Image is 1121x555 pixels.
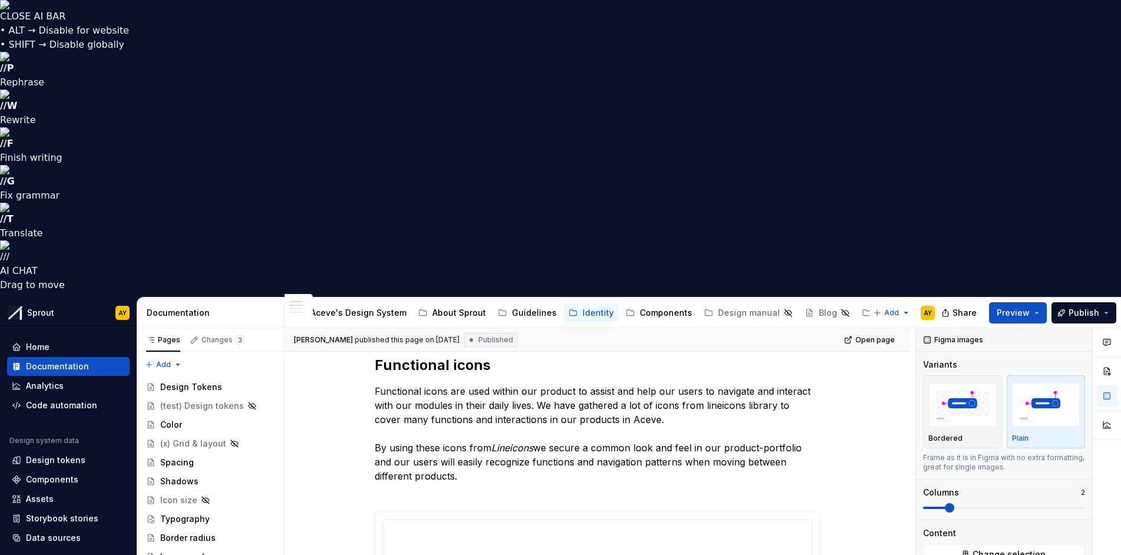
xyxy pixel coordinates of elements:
div: Border radius [160,532,216,544]
div: Storybook stories [26,513,98,524]
a: Aceve's Design System [292,303,411,322]
div: Color [160,419,182,431]
div: Sprout [27,307,54,319]
div: Assets [26,493,54,505]
a: Components [7,470,130,489]
button: Preview [989,302,1047,323]
span: Add [156,360,171,369]
a: Documentation [7,357,130,376]
div: Spacing [160,457,194,468]
img: b6c2a6ff-03c2-4811-897b-2ef07e5e0e51.png [8,306,22,320]
div: Frame as it is in Figma with no extra formatting, great for single images. [923,453,1085,472]
button: Share [935,302,984,323]
div: Design manual [718,307,780,319]
span: Open page [855,335,895,345]
a: Typography [141,510,279,528]
button: Publish [1051,302,1116,323]
div: Analytics [26,380,64,392]
div: Design system data [9,436,79,445]
a: Blog [800,303,855,322]
div: Columns [923,487,959,498]
span: Publish [1069,307,1099,319]
span: Share [953,307,977,319]
div: Components [26,474,78,485]
img: placeholder [928,383,997,426]
p: 2 [1081,488,1085,497]
a: Border radius [141,528,279,547]
a: Design tokens [7,451,130,470]
span: Add [884,308,899,318]
div: Documentation [26,361,89,372]
a: Personas [857,303,920,322]
div: Variants [923,359,957,371]
a: (test) Design tokens [141,397,279,415]
a: Assets [7,490,130,508]
div: Documentation [147,307,279,319]
a: Code automation [7,396,130,415]
p: Functional icons are used within our product to assist and help our users to navigate and interac... [375,384,820,497]
div: Icon size [160,494,197,506]
a: About Sprout [414,303,491,322]
div: published this page on [DATE] [355,335,459,345]
span: Published [478,335,513,345]
div: Aceve's Design System [310,307,406,319]
a: Icon size [141,491,279,510]
a: Shadows [141,472,279,491]
div: AY [924,308,932,318]
a: (x) Grid & layout [141,434,279,453]
div: Guidelines [512,307,557,319]
div: Design Tokens [160,381,222,393]
div: (x) Grid & layout [160,438,226,450]
div: Home [26,341,49,353]
span: Preview [997,307,1030,319]
a: Identity [564,303,619,322]
span: 3 [235,335,244,345]
a: Storybook stories [7,509,130,528]
a: Home [7,338,130,356]
a: Design Tokens [141,378,279,397]
button: Add [869,305,914,321]
button: Add [141,356,186,373]
div: Design tokens [26,454,85,466]
a: Open page [841,332,900,348]
div: Changes [201,335,244,345]
a: Color [141,415,279,434]
a: Spacing [141,453,279,472]
div: Content [923,527,956,539]
div: Code automation [26,399,97,411]
p: Bordered [928,434,963,443]
em: Lineicons [491,442,533,454]
div: Pages [146,335,180,345]
div: Data sources [26,532,81,544]
div: Components [640,307,692,319]
div: About Sprout [432,307,486,319]
div: Identity [583,307,614,319]
button: SproutAY [2,300,134,325]
div: Blog [819,307,837,319]
div: Typography [160,513,210,525]
div: Page tree [292,301,867,325]
p: Plain [1012,434,1029,443]
div: Shadows [160,475,199,487]
a: Components [621,303,697,322]
button: placeholderPlain [1007,375,1086,448]
a: Design manual [699,303,798,322]
img: placeholder [1012,383,1080,426]
strong: Functional icons [375,356,491,374]
a: Guidelines [493,303,561,322]
div: (test) Design tokens [160,400,244,412]
div: AY [118,308,127,318]
button: placeholderBordered [923,375,1002,448]
a: Analytics [7,376,130,395]
span: [PERSON_NAME] [294,335,353,345]
a: Data sources [7,528,130,547]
